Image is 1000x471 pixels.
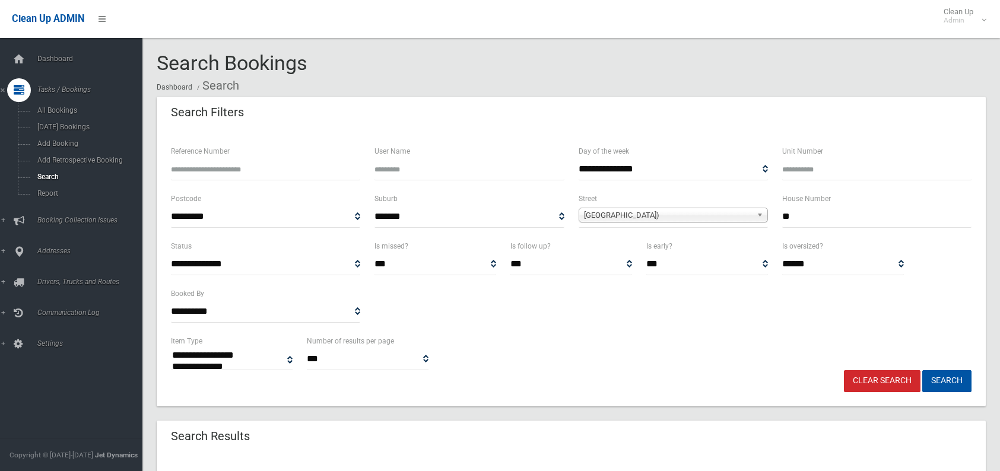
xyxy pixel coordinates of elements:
span: All Bookings [34,106,141,114]
header: Search Results [157,425,264,448]
label: Is early? [646,240,672,253]
span: Booking Collection Issues [34,216,151,224]
span: Communication Log [34,308,151,317]
span: Settings [34,339,151,348]
label: Is oversized? [782,240,823,253]
a: Dashboard [157,83,192,91]
label: User Name [374,145,410,158]
label: Status [171,240,192,253]
label: Is follow up? [510,240,551,253]
span: Dashboard [34,55,151,63]
span: Search Bookings [157,51,307,75]
span: Drivers, Trucks and Routes [34,278,151,286]
label: Unit Number [782,145,823,158]
label: House Number [782,192,831,205]
button: Search [922,370,972,392]
label: Postcode [171,192,201,205]
label: Reference Number [171,145,230,158]
span: Addresses [34,247,151,255]
label: Number of results per page [307,335,394,348]
label: Item Type [171,335,202,348]
li: Search [194,75,239,97]
span: [DATE] Bookings [34,123,141,131]
label: Is missed? [374,240,408,253]
span: Clean Up [938,7,985,25]
label: Street [579,192,597,205]
header: Search Filters [157,101,258,124]
span: Copyright © [DATE]-[DATE] [9,451,93,459]
strong: Jet Dynamics [95,451,138,459]
label: Day of the week [579,145,629,158]
span: Clean Up ADMIN [12,13,84,24]
span: Report [34,189,141,198]
span: Add Retrospective Booking [34,156,141,164]
label: Suburb [374,192,398,205]
span: [GEOGRAPHIC_DATA]) [584,208,752,222]
span: Add Booking [34,139,141,148]
label: Booked By [171,287,204,300]
small: Admin [944,16,973,25]
a: Clear Search [844,370,920,392]
span: Search [34,173,141,181]
span: Tasks / Bookings [34,85,151,94]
